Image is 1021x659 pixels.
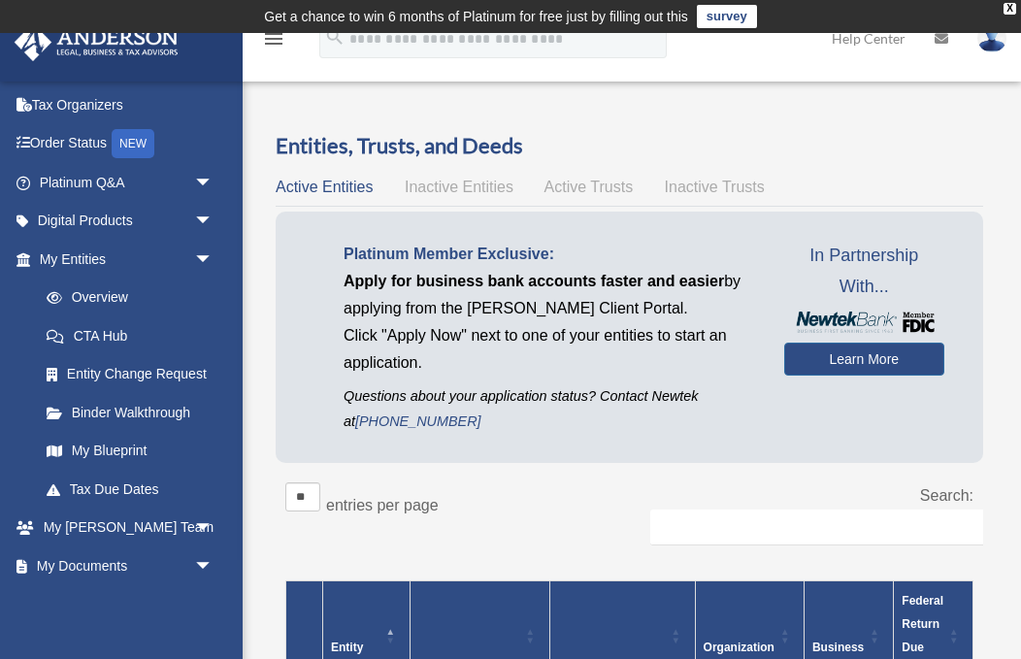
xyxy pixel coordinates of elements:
a: My Documentsarrow_drop_down [14,546,243,585]
a: Overview [27,279,223,317]
p: Platinum Member Exclusive: [344,241,755,268]
label: entries per page [326,497,439,513]
a: My Entitiesarrow_drop_down [14,240,233,279]
span: arrow_drop_down [194,202,233,242]
a: Platinum Q&Aarrow_drop_down [14,163,243,202]
span: arrow_drop_down [194,240,233,280]
div: close [1004,3,1016,15]
a: menu [262,34,285,50]
a: Binder Walkthrough [27,393,233,432]
a: Entity Change Request [27,355,233,394]
p: Click "Apply Now" next to one of your entities to start an application. [344,322,755,377]
span: In Partnership With... [784,241,944,302]
div: NEW [112,129,154,158]
p: Questions about your application status? Contact Newtek at [344,384,755,433]
h3: Entities, Trusts, and Deeds [276,131,983,161]
span: arrow_drop_down [194,585,233,625]
div: Get a chance to win 6 months of Platinum for free just by filling out this [264,5,688,28]
a: Order StatusNEW [14,124,243,164]
span: Inactive Trusts [665,179,765,195]
label: Search: [920,487,973,504]
a: [PHONE_NUMBER] [355,413,481,429]
span: arrow_drop_down [194,509,233,548]
a: Online Learningarrow_drop_down [14,585,243,624]
span: Inactive Entities [405,179,513,195]
img: Anderson Advisors Platinum Portal [9,23,184,61]
span: Active Entities [276,179,373,195]
a: Digital Productsarrow_drop_down [14,202,243,241]
a: My Blueprint [27,432,233,471]
a: CTA Hub [27,316,233,355]
a: My [PERSON_NAME] Teamarrow_drop_down [14,509,243,547]
a: Tax Due Dates [27,470,233,509]
a: Tax Organizers [14,85,243,124]
span: arrow_drop_down [194,546,233,586]
i: search [324,26,346,48]
a: survey [697,5,757,28]
img: User Pic [977,24,1006,52]
i: menu [262,27,285,50]
span: Active Trusts [544,179,634,195]
img: NewtekBankLogoSM.png [794,312,935,332]
span: arrow_drop_down [194,163,233,203]
p: by applying from the [PERSON_NAME] Client Portal. [344,268,755,322]
span: Apply for business bank accounts faster and easier [344,273,724,289]
a: Learn More [784,343,944,376]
